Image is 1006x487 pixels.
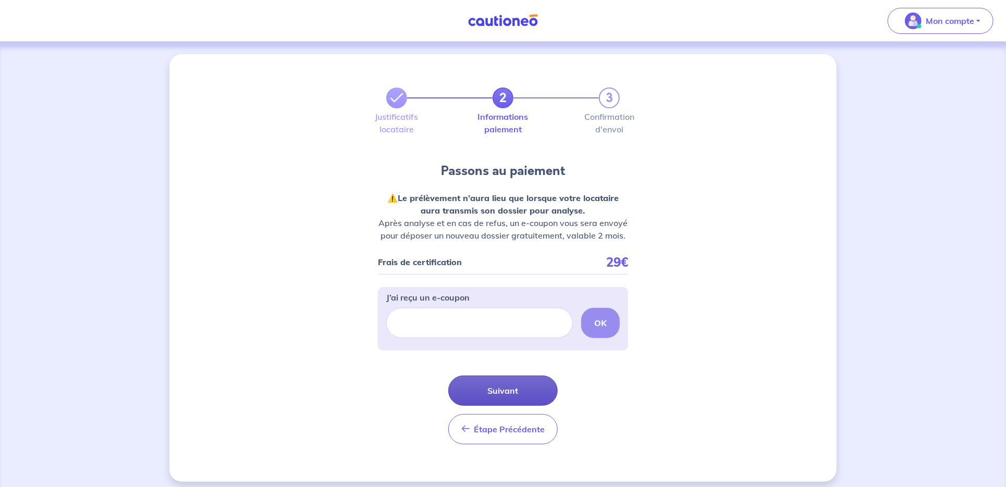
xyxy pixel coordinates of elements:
p: 29€ [606,258,628,266]
p: J’ai reçu un e-coupon [386,291,470,304]
img: Cautioneo [464,14,542,27]
label: Informations paiement [493,113,513,133]
img: illu_account_valid_menu.svg [905,13,922,29]
label: Confirmation d'envoi [599,113,620,133]
strong: Le prélèvement n’aura lieu que lorsque votre locataire aura transmis son dossier pour analyse. [398,193,619,216]
button: Étape Précédente [448,414,558,444]
span: Étape Précédente [474,424,545,434]
p: ⚠️ Après analyse et en cas de refus, un e-coupon vous sera envoyé pour déposer un nouveau dossier... [378,192,628,242]
h4: Passons au paiement [441,163,565,179]
button: Suivant [448,376,558,406]
a: 2 [493,88,513,108]
p: Frais de certification [378,258,462,266]
p: Mon compte [926,15,974,27]
button: illu_account_valid_menu.svgMon compte [888,8,993,34]
label: Justificatifs locataire [386,113,407,133]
